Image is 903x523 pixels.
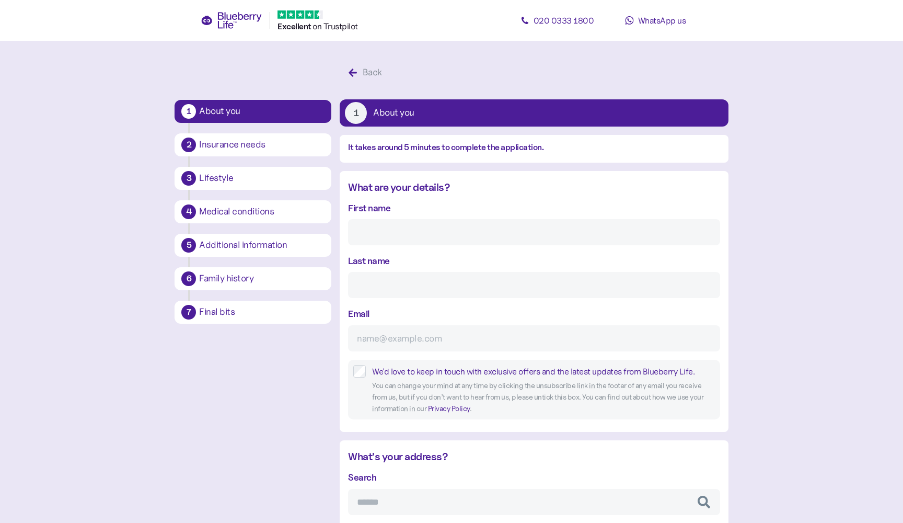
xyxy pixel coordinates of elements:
span: on Trustpilot [312,21,358,31]
div: 6 [181,271,196,286]
input: name@example.com [348,325,720,351]
button: 1About you [175,100,331,123]
span: Excellent ️ [277,21,312,31]
div: 2 [181,138,196,152]
button: 4Medical conditions [175,200,331,223]
label: Last name [348,254,390,268]
button: Back [340,62,393,84]
div: Lifestyle [199,174,325,183]
button: 5Additional information [175,234,331,257]
div: What are your details? [348,179,720,196]
button: 6Family history [175,267,331,290]
a: 020 0333 1800 [510,10,604,31]
button: 3Lifestyle [175,167,331,190]
div: 7 [181,305,196,320]
button: 7Final bits [175,301,331,324]
div: Family history [199,274,325,283]
div: 4 [181,204,196,219]
div: Back [363,65,382,79]
div: About you [199,107,325,116]
div: 5 [181,238,196,253]
button: 1About you [340,99,728,127]
div: 1 [181,104,196,119]
label: First name [348,201,390,215]
a: WhatsApp us [608,10,702,31]
div: Insurance needs [199,140,325,150]
a: Privacy Policy [428,404,470,413]
div: Additional information [199,241,325,250]
div: 1 [345,102,367,124]
span: WhatsApp us [638,15,686,26]
button: 2Insurance needs [175,133,331,156]
div: It takes around 5 minutes to complete the application. [348,141,720,154]
div: You can change your mind at any time by clicking the unsubscribe link in the footer of any email ... [372,380,714,414]
label: Search [348,470,376,484]
div: Final bits [199,308,325,317]
div: About you [373,108,414,118]
div: We'd love to keep in touch with exclusive offers and the latest updates from Blueberry Life. [372,365,714,378]
div: Medical conditions [199,207,325,217]
div: What's your address? [348,449,720,465]
span: 020 0333 1800 [534,15,594,26]
div: 3 [181,171,196,186]
label: Email [348,306,370,321]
